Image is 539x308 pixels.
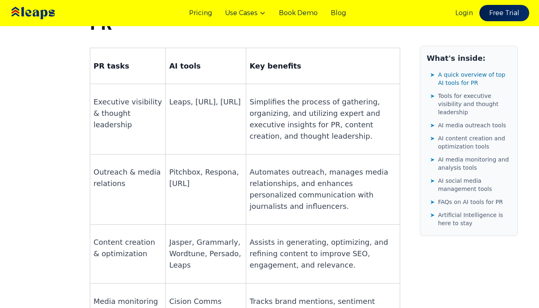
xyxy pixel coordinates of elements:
[430,211,435,219] span: ➤
[438,121,506,129] span: AI media outreach tools
[189,8,212,18] a: Pricing
[479,5,529,21] a: Free Trial
[438,71,511,87] span: A quick overview of top AI tools for PR
[455,8,473,18] a: Login
[94,237,162,259] p: Content creation & optimization
[430,121,435,129] span: ➤
[430,155,435,164] span: ➤
[249,237,396,271] p: Assists in generating, optimizing, and refining content to improve SEO, engagement, and relevance.
[430,209,511,229] a: ➤Artificial Intelligence is here to stay
[169,62,200,70] strong: AI tools
[169,237,243,271] p: Jasper, Grammarly, Wordtune, Persado, Leaps
[438,177,511,193] span: AI social media management tools
[249,96,396,142] p: Simplifies the process of gathering, organizing, and utilizing expert and executive insights for ...
[225,8,266,18] button: Use Cases
[249,166,396,212] p: Automates outreach, manages media relationships, and enhances personalized communication with jou...
[430,133,511,152] a: ➤AI content creation and optimization tools
[169,96,243,108] p: Leaps, [URL], [URL]
[430,196,511,208] a: ➤FAQs on AI tools for PR
[430,198,435,206] span: ➤
[430,134,435,142] span: ➤
[438,211,511,227] span: Artificial Intelligence is here to stay
[331,8,346,18] a: Blog
[438,134,511,151] span: AI content creation and optimization tools
[430,71,435,79] span: ➤
[279,8,318,18] a: Book Demo
[169,166,243,189] p: Pitchbox, Respona, [URL]
[430,120,511,131] a: ➤AI media outreach tools
[438,155,511,172] span: AI media monitoring and analysis tools
[249,62,301,70] strong: Key benefits
[430,177,435,185] span: ➤
[94,62,129,70] strong: PR tasks
[438,92,511,116] span: Tools for executive visibility and thought leadership
[427,53,511,64] h2: What's inside:
[94,166,162,189] p: Outreach & media relations
[430,92,435,100] span: ➤
[430,175,511,195] a: ➤AI social media management tools
[438,198,503,206] span: FAQs on AI tools for PR
[10,1,79,25] img: Leaps Logo
[94,96,162,131] p: Executive visibility & thought leadership
[430,154,511,173] a: ➤AI media monitoring and analysis tools
[430,69,511,89] a: ➤A quick overview of top AI tools for PR
[430,90,511,118] a: ➤Tools for executive visibility and thought leadership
